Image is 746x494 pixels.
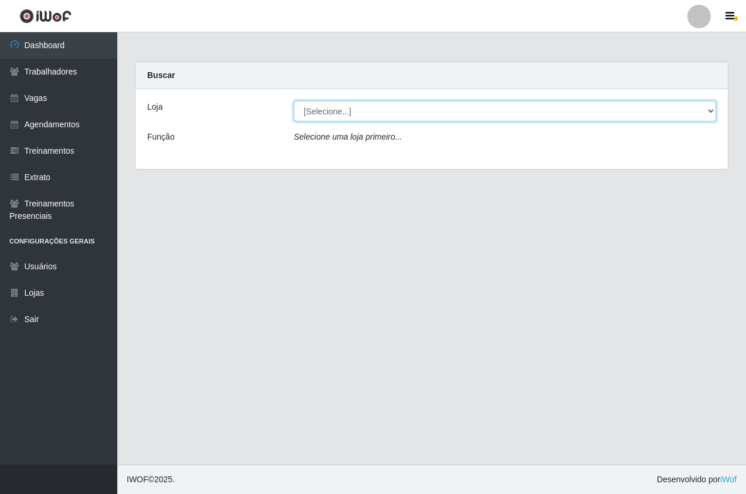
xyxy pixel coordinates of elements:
[127,475,148,484] span: IWOF
[19,9,72,23] img: CoreUI Logo
[127,473,175,486] span: © 2025 .
[147,70,175,80] strong: Buscar
[720,475,737,484] a: iWof
[657,473,737,486] span: Desenvolvido por
[147,131,175,143] label: Função
[294,132,402,141] i: Selecione uma loja primeiro...
[147,101,162,113] label: Loja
